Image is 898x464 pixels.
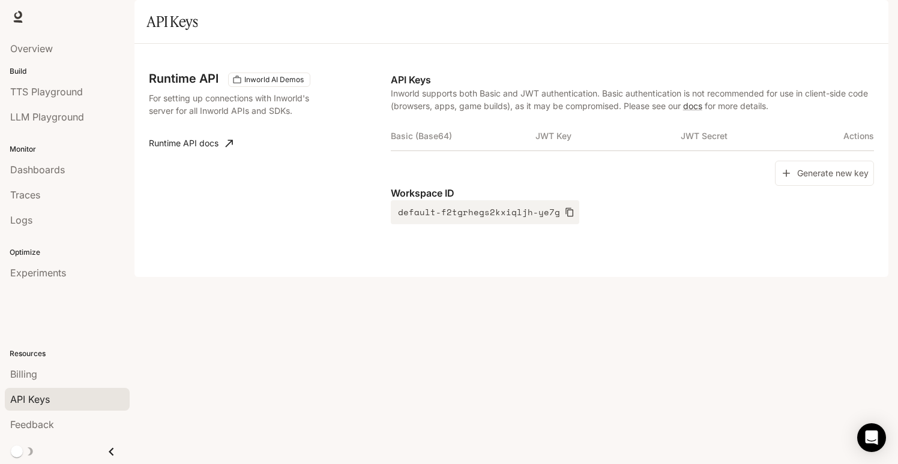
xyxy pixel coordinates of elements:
[391,122,536,150] th: Basic (Base64)
[391,200,579,224] button: default-f2tgrhegs2kxiqljh-ye7g
[391,87,874,112] p: Inworld supports both Basic and JWT authentication. Basic authentication is not recommended for u...
[681,122,826,150] th: JWT Secret
[775,161,874,186] button: Generate new key
[144,131,238,155] a: Runtime API docs
[825,122,874,150] th: Actions
[228,73,310,87] div: These keys will apply to your current workspace only
[240,74,309,85] span: Inworld AI Demos
[391,186,874,200] p: Workspace ID
[683,101,702,111] a: docs
[857,423,886,452] div: Open Intercom Messenger
[149,73,218,85] h3: Runtime API
[149,92,323,117] p: For setting up connections with Inworld's server for all Inworld APIs and SDKs.
[391,73,874,87] p: API Keys
[146,10,197,34] h1: API Keys
[535,122,681,150] th: JWT Key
